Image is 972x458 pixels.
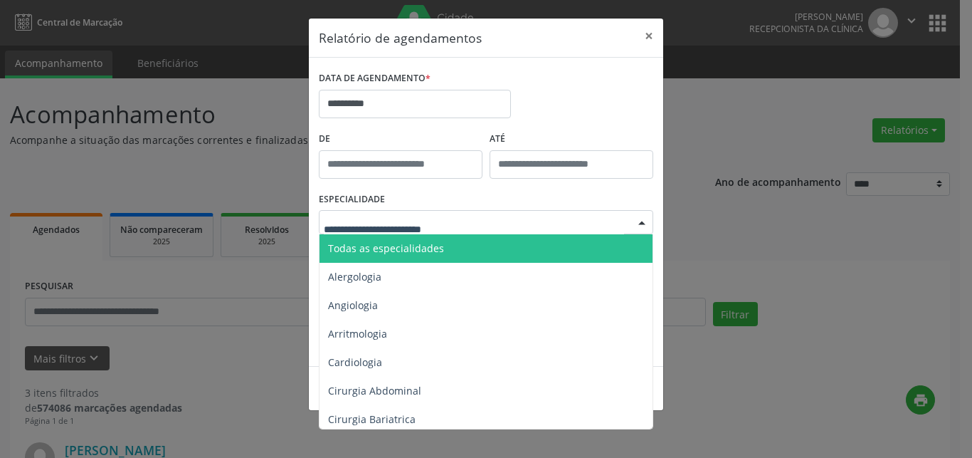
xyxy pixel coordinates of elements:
span: Todas as especialidades [328,241,444,255]
label: ATÉ [490,128,653,150]
span: Cardiologia [328,355,382,369]
label: De [319,128,482,150]
label: DATA DE AGENDAMENTO [319,68,430,90]
label: ESPECIALIDADE [319,189,385,211]
h5: Relatório de agendamentos [319,28,482,47]
button: Close [635,19,663,53]
span: Angiologia [328,298,378,312]
span: Arritmologia [328,327,387,340]
span: Alergologia [328,270,381,283]
span: Cirurgia Abdominal [328,384,421,397]
span: Cirurgia Bariatrica [328,412,416,426]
